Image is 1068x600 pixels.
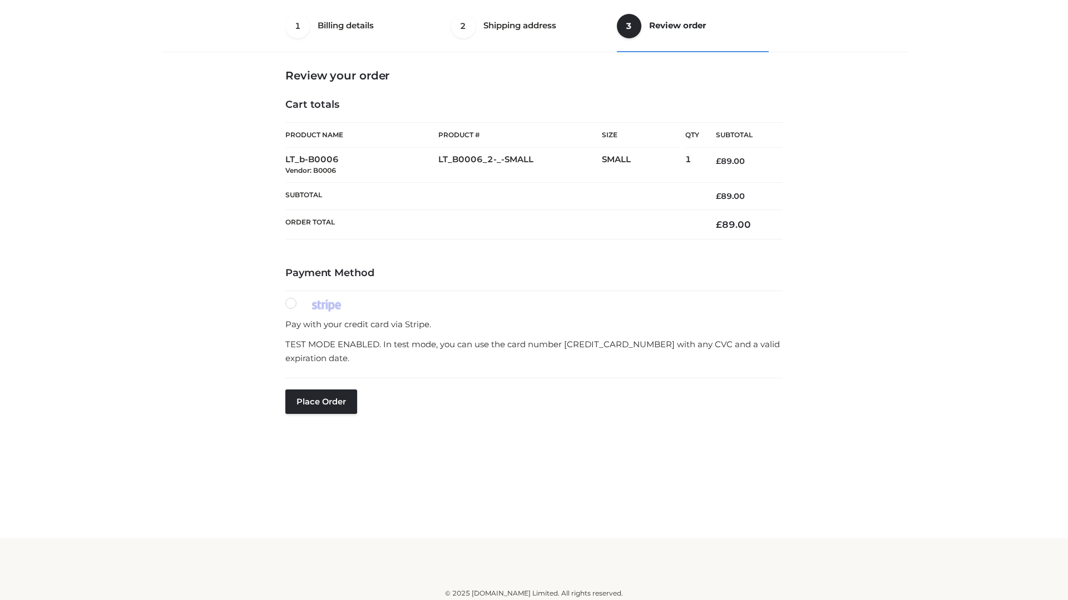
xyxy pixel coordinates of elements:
[285,267,783,279] h4: Payment Method
[438,148,602,183] td: LT_B0006_2-_-SMALL
[165,588,903,599] div: © 2025 [DOMAIN_NAME] Limited. All rights reserved.
[716,156,745,166] bdi: 89.00
[716,219,722,230] span: £
[285,69,783,82] h3: Review your order
[685,148,699,183] td: 1
[285,317,783,332] p: Pay with your credit card via Stripe.
[716,191,745,201] bdi: 89.00
[685,122,699,148] th: Qty
[285,148,438,183] td: LT_b-B0006
[285,389,357,414] button: Place order
[716,191,721,201] span: £
[285,182,699,209] th: Subtotal
[285,210,699,239] th: Order Total
[699,123,783,148] th: Subtotal
[285,166,336,174] small: Vendor: B0006
[716,219,751,230] bdi: 89.00
[602,123,680,148] th: Size
[602,148,685,183] td: SMALL
[285,337,783,366] p: TEST MODE ENABLED. In test mode, you can use the card number [CREDIT_CARD_NUMBER] with any CVC an...
[285,122,438,148] th: Product Name
[716,156,721,166] span: £
[285,99,783,111] h4: Cart totals
[438,122,602,148] th: Product #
